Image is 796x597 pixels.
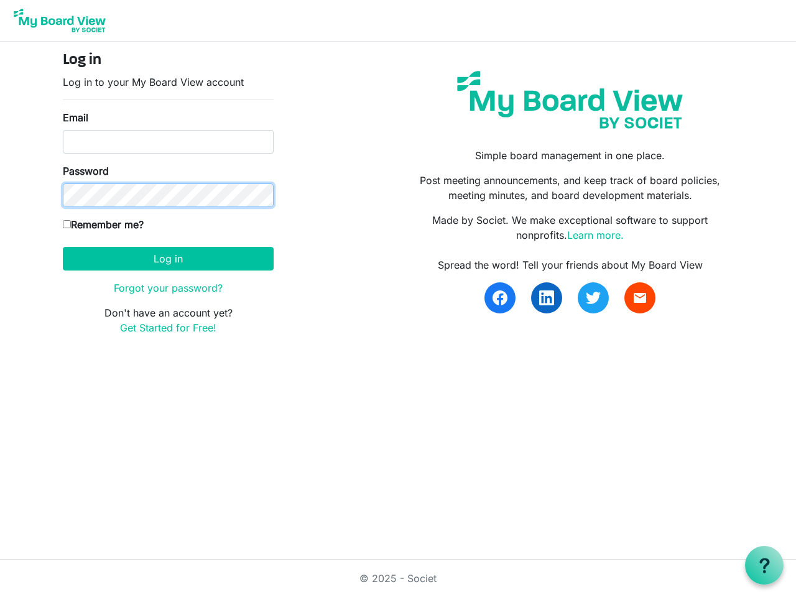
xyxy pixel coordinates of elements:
[567,229,624,241] a: Learn more.
[63,220,71,228] input: Remember me?
[63,52,274,70] h4: Log in
[120,322,216,334] a: Get Started for Free!
[407,257,733,272] div: Spread the word! Tell your friends about My Board View
[539,290,554,305] img: linkedin.svg
[63,305,274,335] p: Don't have an account yet?
[448,62,692,138] img: my-board-view-societ.svg
[114,282,223,294] a: Forgot your password?
[63,75,274,90] p: Log in to your My Board View account
[10,5,109,36] img: My Board View Logo
[359,572,437,585] a: © 2025 - Societ
[632,290,647,305] span: email
[624,282,655,313] a: email
[63,110,88,125] label: Email
[407,173,733,203] p: Post meeting announcements, and keep track of board policies, meeting minutes, and board developm...
[407,148,733,163] p: Simple board management in one place.
[63,247,274,271] button: Log in
[63,217,144,232] label: Remember me?
[63,164,109,178] label: Password
[586,290,601,305] img: twitter.svg
[493,290,507,305] img: facebook.svg
[407,213,733,243] p: Made by Societ. We make exceptional software to support nonprofits.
